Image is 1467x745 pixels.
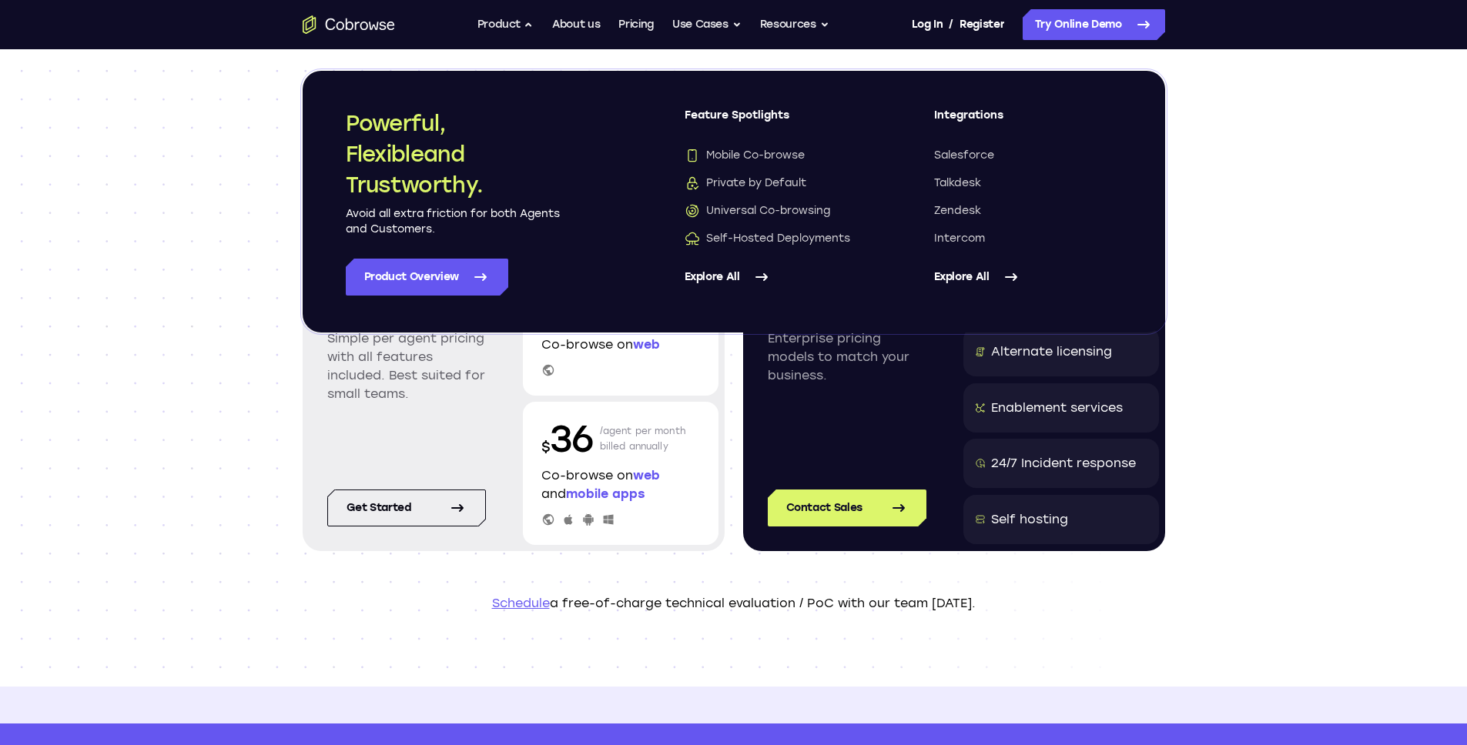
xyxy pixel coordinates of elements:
span: Self-Hosted Deployments [685,231,850,246]
p: Avoid all extra friction for both Agents and Customers. [346,206,561,237]
img: Mobile Co-browse [685,148,700,163]
button: Product [477,9,534,40]
span: Feature Spotlights [685,108,872,135]
p: Enterprise pricing models to match your business. [768,329,926,385]
span: Universal Co-browsing [685,203,830,219]
div: Self hosting [991,510,1068,529]
a: Product Overview [346,259,508,296]
a: Zendesk [934,203,1122,219]
h2: Powerful, Flexible and Trustworthy. [346,108,561,200]
a: About us [552,9,600,40]
p: 36 [541,414,594,463]
button: Resources [760,9,829,40]
p: Co-browse on and [541,466,700,503]
p: Simple per agent pricing with all features included. Best suited for small teams. [327,329,486,403]
p: /agent per month billed annually [600,414,686,463]
a: Self-Hosted DeploymentsSelf-Hosted Deployments [685,231,872,246]
span: Intercom [934,231,985,246]
p: Co-browse on [541,336,700,354]
span: Salesforce [934,148,994,163]
div: 24/7 Incident response [991,454,1136,473]
a: Universal Co-browsingUniversal Co-browsing [685,203,872,219]
a: Schedule [492,596,550,610]
a: Salesforce [934,148,1122,163]
span: Private by Default [685,175,806,191]
a: Get started [327,489,486,526]
span: web [633,337,660,352]
p: a free-of-charge technical evaluation / PoC with our team [DATE]. [303,594,1165,613]
a: Log In [912,9,943,40]
a: Contact Sales [768,489,926,526]
a: Explore All [685,259,872,296]
a: Talkdesk [934,175,1122,191]
img: Self-Hosted Deployments [685,231,700,246]
span: Mobile Co-browse [685,148,805,163]
a: Intercom [934,231,1122,246]
span: $ [541,439,551,456]
a: Go to the home page [303,15,395,34]
img: Private by Default [685,175,700,191]
button: Use Cases [672,9,742,40]
span: Zendesk [934,203,981,219]
a: Private by DefaultPrivate by Default [685,175,872,191]
span: mobile apps [566,486,645,501]
div: Alternate licensing [991,342,1112,361]
a: Pricing [618,9,654,40]
span: / [949,15,953,34]
div: Enablement services [991,399,1123,417]
span: Talkdesk [934,175,981,191]
span: Integrations [934,108,1122,135]
a: Mobile Co-browseMobile Co-browse [685,148,872,163]
img: Universal Co-browsing [685,203,700,219]
span: web [633,468,660,483]
a: Register [960,9,1004,40]
a: Try Online Demo [1023,9,1165,40]
a: Explore All [934,259,1122,296]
